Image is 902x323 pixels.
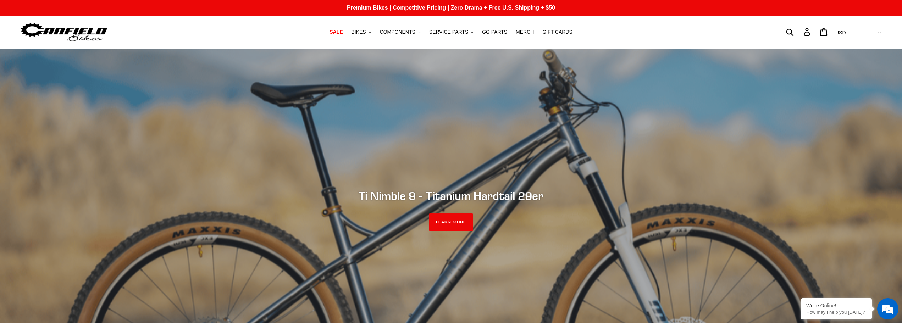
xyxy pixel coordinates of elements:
input: Search [790,24,808,40]
img: Canfield Bikes [20,21,108,43]
button: SERVICE PARTS [426,27,477,37]
p: How may I help you today? [806,310,867,315]
span: GG PARTS [482,29,507,35]
a: GIFT CARDS [539,27,576,37]
span: COMPONENTS [380,29,415,35]
span: MERCH [516,29,534,35]
a: LEARN MORE [429,213,473,231]
span: SERVICE PARTS [429,29,468,35]
a: SALE [326,27,346,37]
h2: Ti Nimble 9 - Titanium Hardtail 29er [258,189,644,203]
span: BIKES [351,29,366,35]
span: GIFT CARDS [542,29,572,35]
a: GG PARTS [478,27,511,37]
button: COMPONENTS [376,27,424,37]
div: We're Online! [806,303,867,308]
span: SALE [330,29,343,35]
a: MERCH [512,27,537,37]
button: BIKES [348,27,375,37]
